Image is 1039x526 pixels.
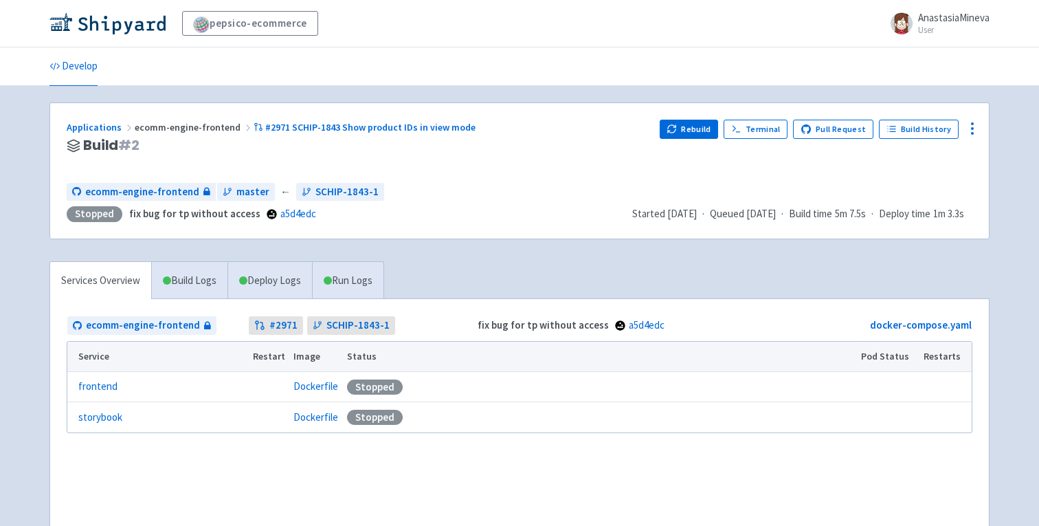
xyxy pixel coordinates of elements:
[347,380,403,395] div: Stopped
[67,316,216,335] a: ecomm-engine-frontend
[312,262,383,300] a: Run Logs
[248,342,289,372] th: Restart
[86,318,200,333] span: ecomm-engine-frontend
[236,184,269,200] span: master
[254,121,478,133] a: #2971 SCHIP-1843 Show product IDs in view mode
[49,12,166,34] img: Shipyard logo
[67,342,248,372] th: Service
[789,206,832,222] span: Build time
[933,206,964,222] span: 1m 3.3s
[217,183,275,201] a: master
[280,184,291,200] span: ←
[882,12,990,34] a: AnastasiaMineva User
[710,207,776,220] span: Queued
[478,318,609,331] strong: fix bug for tp without access
[280,207,316,220] a: a5d4edc
[83,138,139,153] span: Build
[78,379,118,395] a: frontend
[152,262,227,300] a: Build Logs
[269,318,298,333] strong: # 2971
[857,342,919,372] th: Pod Status
[326,318,390,333] span: SCHIP-1843-1
[118,135,139,155] span: # 2
[660,120,719,139] button: Rebuild
[918,25,990,34] small: User
[67,206,122,222] div: Stopped
[49,47,98,86] a: Develop
[78,410,122,426] a: storybook
[227,262,312,300] a: Deploy Logs
[793,120,873,139] a: Pull Request
[667,207,697,220] time: [DATE]
[67,121,135,133] a: Applications
[870,318,972,331] a: docker-compose.yaml
[129,207,260,220] strong: fix bug for tp without access
[632,207,697,220] span: Started
[835,206,866,222] span: 5m 7.5s
[50,262,151,300] a: Services Overview
[307,316,395,335] a: SCHIP-1843-1
[343,342,857,372] th: Status
[879,206,930,222] span: Deploy time
[182,11,318,36] a: pepsico-ecommerce
[85,184,199,200] span: ecomm-engine-frontend
[315,184,379,200] span: SCHIP-1843-1
[632,206,972,222] div: · · ·
[919,342,972,372] th: Restarts
[296,183,384,201] a: SCHIP-1843-1
[249,316,303,335] a: #2971
[67,183,216,201] a: ecomm-engine-frontend
[289,342,343,372] th: Image
[293,380,338,393] a: Dockerfile
[293,410,338,424] a: Dockerfile
[347,410,403,425] div: Stopped
[746,207,776,220] time: [DATE]
[918,11,990,24] span: AnastasiaMineva
[879,120,959,139] a: Build History
[724,120,787,139] a: Terminal
[135,121,254,133] span: ecomm-engine-frontend
[629,318,664,331] a: a5d4edc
